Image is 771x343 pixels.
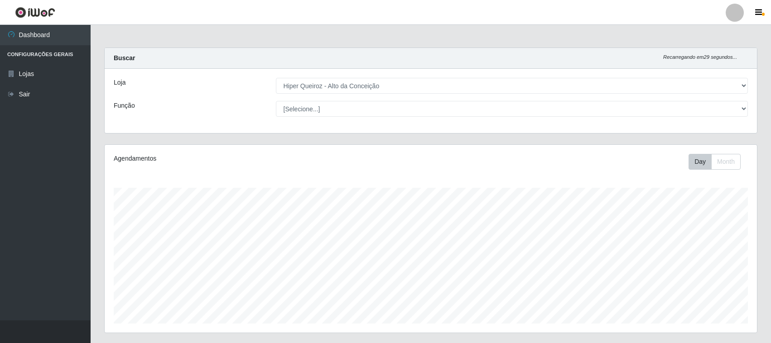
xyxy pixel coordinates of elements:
button: Month [711,154,741,170]
div: First group [689,154,741,170]
strong: Buscar [114,54,135,62]
label: Loja [114,78,125,87]
i: Recarregando em 29 segundos... [663,54,737,60]
label: Função [114,101,135,110]
button: Day [689,154,712,170]
img: CoreUI Logo [15,7,55,18]
div: Toolbar with button groups [689,154,748,170]
div: Agendamentos [114,154,370,163]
